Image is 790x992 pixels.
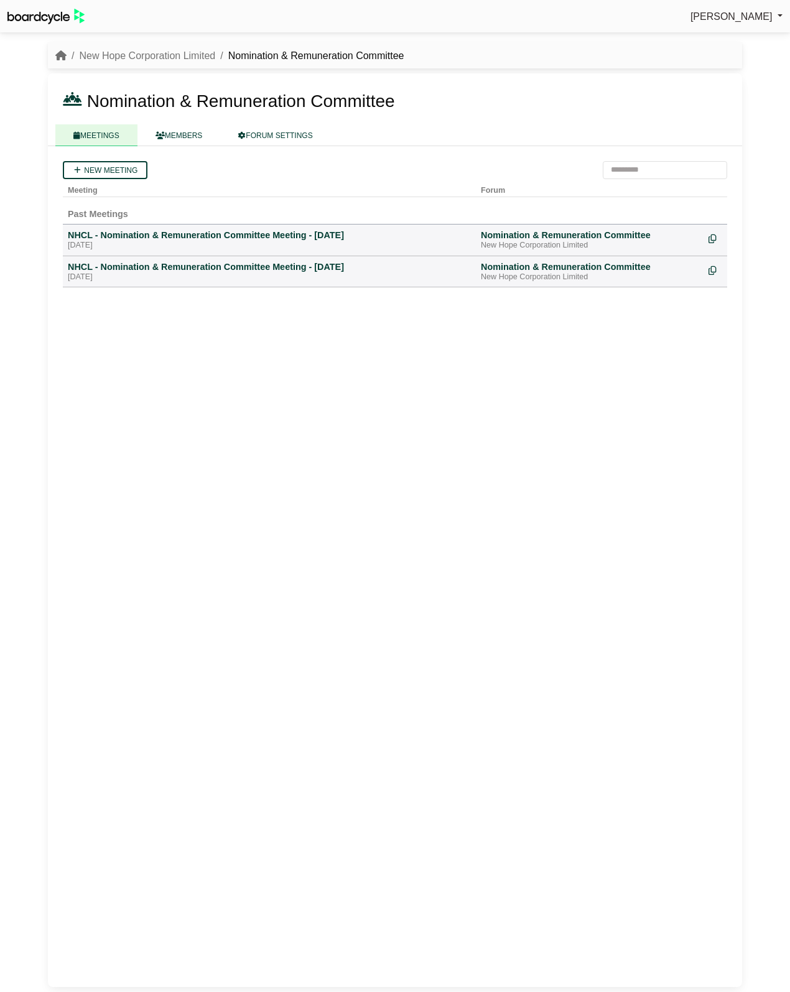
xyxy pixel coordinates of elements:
[709,229,722,246] div: Make a copy
[68,229,471,241] div: NHCL - Nomination & Remuneration Committee Meeting - [DATE]
[63,161,147,179] a: New meeting
[481,272,699,282] div: New Hope Corporation Limited
[215,48,404,64] li: Nomination & Remuneration Committee
[79,50,215,61] a: New Hope Corporation Limited
[481,229,699,241] div: Nomination & Remuneration Committee
[68,261,471,282] a: NHCL - Nomination & Remuneration Committee Meeting - [DATE] [DATE]
[7,9,85,24] img: BoardcycleBlackGreen-aaafeed430059cb809a45853b8cf6d952af9d84e6e89e1f1685b34bfd5cb7d64.svg
[87,91,395,111] span: Nomination & Remuneration Committee
[68,241,471,251] div: [DATE]
[55,124,137,146] a: MEETINGS
[476,179,704,197] th: Forum
[481,261,699,272] div: Nomination & Remuneration Committee
[481,241,699,251] div: New Hope Corporation Limited
[709,261,722,278] div: Make a copy
[68,272,471,282] div: [DATE]
[220,124,330,146] a: FORUM SETTINGS
[690,9,783,25] a: [PERSON_NAME]
[481,261,699,282] a: Nomination & Remuneration Committee New Hope Corporation Limited
[68,261,471,272] div: NHCL - Nomination & Remuneration Committee Meeting - [DATE]
[137,124,221,146] a: MEMBERS
[481,229,699,251] a: Nomination & Remuneration Committee New Hope Corporation Limited
[68,229,471,251] a: NHCL - Nomination & Remuneration Committee Meeting - [DATE] [DATE]
[690,11,773,22] span: [PERSON_NAME]
[55,48,404,64] nav: breadcrumb
[63,179,476,197] th: Meeting
[68,209,128,219] span: Past Meetings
